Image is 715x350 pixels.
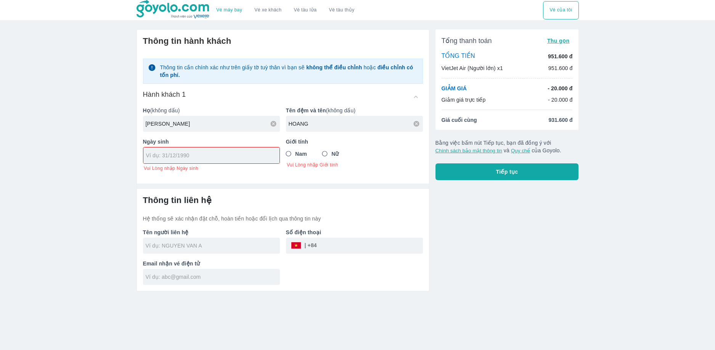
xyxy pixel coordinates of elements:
button: Chính sách bảo mật thông tin [435,148,502,153]
strong: không thể điều chỉnh [306,64,362,70]
a: Vé xe khách [254,7,281,13]
p: Thông tin cần chính xác như trên giấy tờ tuỳ thân vì bạn sẽ hoặc [160,64,418,79]
input: Ví dụ: VAN A [289,120,423,128]
p: Giảm giá trực tiếp [442,96,486,104]
input: Ví dụ: NGUYEN VAN A [146,241,280,249]
span: Vui Lòng nhập Giới tính [287,162,423,168]
b: Tên đệm và tên [286,107,326,113]
p: GIẢM GIÁ [442,85,467,92]
span: Tổng thanh toán [442,36,492,45]
button: Quy chế [511,148,530,153]
b: Số điện thoại [286,229,321,235]
p: - 20.000 đ [548,85,572,92]
b: Tên người liên hệ [143,229,189,235]
button: Vé tàu thủy [323,1,360,19]
h6: Thông tin liên hệ [143,195,423,206]
span: Vui Lòng nhập Ngày sinh [144,165,198,171]
input: Ví dụ: 31/12/1990 [146,152,272,159]
span: 931.600 đ [548,116,572,124]
span: Thu gọn [547,38,570,44]
b: Họ [143,107,150,113]
p: (không dấu) [286,107,423,114]
p: TỔNG TIỀN [442,52,475,61]
p: Giới tính [286,138,423,145]
span: Tiếp tục [496,168,518,176]
div: choose transportation mode [543,1,578,19]
p: VietJet Air (Người lớn) x1 [442,64,503,72]
h6: Hành khách 1 [143,90,186,99]
a: Vé máy bay [216,7,242,13]
button: Vé của tôi [543,1,578,19]
input: Ví dụ: abc@gmail.com [146,273,280,280]
a: Vé tàu lửa [288,1,323,19]
h6: Thông tin hành khách [143,36,423,46]
button: Thu gọn [544,35,573,46]
span: Nữ [331,150,339,158]
p: 951.600 đ [548,64,573,72]
input: Ví dụ: NGUYEN [146,120,280,128]
b: Email nhận vé điện tử [143,261,200,267]
span: Giá cuối cùng [442,116,477,124]
span: Nam [295,150,307,158]
p: 951.600 đ [548,53,572,60]
button: Tiếp tục [435,163,579,180]
p: - 20.000 đ [548,96,573,104]
p: Hệ thống sẽ xác nhận đặt chỗ, hoàn tiền hoặc đổi lịch qua thông tin này [143,215,423,222]
div: choose transportation mode [210,1,360,19]
p: (không dấu) [143,107,280,114]
p: Bằng việc bấm nút Tiếp tục, bạn đã đồng ý với và của Goyolo. [435,139,579,154]
p: Ngày sinh [143,138,280,145]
